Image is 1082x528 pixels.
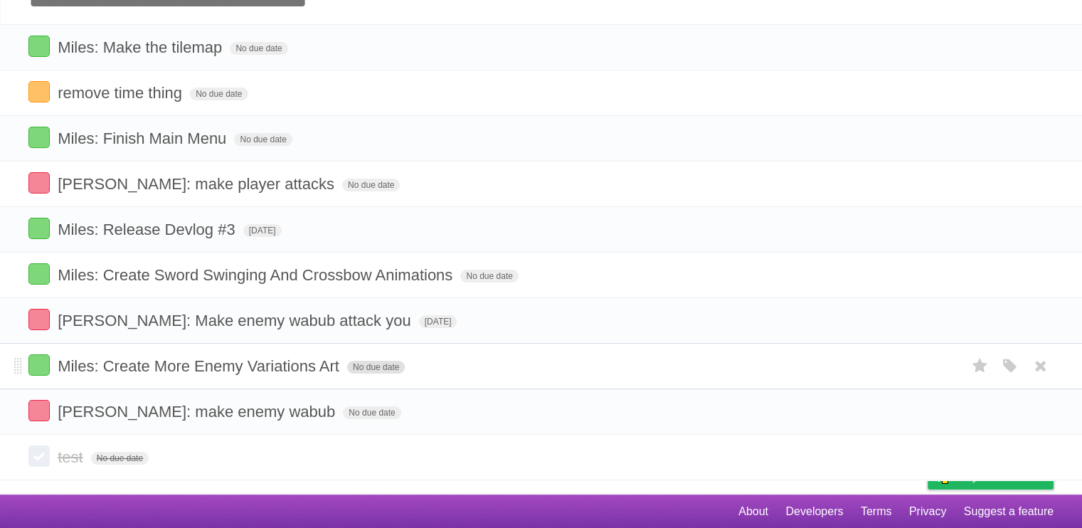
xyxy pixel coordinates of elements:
span: No due date [342,179,400,191]
span: [DATE] [243,224,282,237]
label: Star task [967,354,994,378]
label: Done [28,445,50,467]
span: No due date [460,270,518,283]
span: Miles: Create More Enemy Variations Art [58,357,343,375]
span: Miles: Release Devlog #3 [58,221,238,238]
span: [DATE] [419,315,457,328]
span: Buy me a coffee [958,464,1046,489]
label: Done [28,354,50,376]
span: Miles: Create Sword Swinging And Crossbow Animations [58,266,456,284]
label: Done [28,36,50,57]
span: No due date [91,452,149,465]
label: Done [28,263,50,285]
span: [PERSON_NAME]: Make enemy wabub attack you [58,312,414,329]
span: Miles: Make the tilemap [58,38,226,56]
a: Privacy [909,498,946,525]
span: [PERSON_NAME]: make enemy wabub [58,403,339,421]
span: remove time thing [58,84,186,102]
a: Terms [861,498,892,525]
label: Done [28,81,50,102]
span: [PERSON_NAME]: make player attacks [58,175,338,193]
label: Done [28,309,50,330]
label: Done [28,127,50,148]
span: No due date [347,361,405,374]
span: No due date [234,133,292,146]
label: Done [28,172,50,194]
span: No due date [343,406,401,419]
span: Miles: Finish Main Menu [58,130,230,147]
a: About [738,498,768,525]
span: No due date [190,88,248,100]
a: Suggest a feature [964,498,1054,525]
label: Done [28,400,50,421]
span: test [58,448,86,466]
span: No due date [230,42,287,55]
a: Developers [785,498,843,525]
label: Done [28,218,50,239]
